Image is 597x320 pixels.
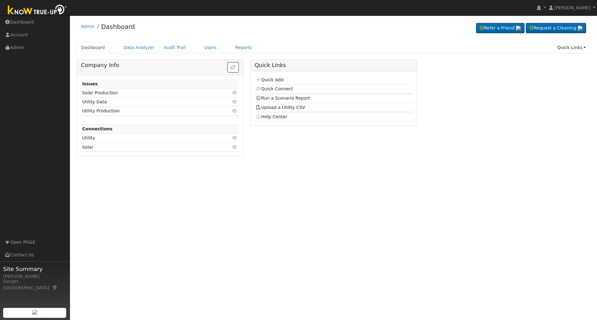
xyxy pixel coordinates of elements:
a: Map [52,285,58,290]
a: Quick Add [256,77,283,82]
strong: Issues [82,81,98,86]
td: Utility Data [81,97,213,106]
a: Dashboard [101,23,135,30]
img: retrieve [516,26,521,31]
td: Utility Production [81,106,213,115]
a: Run a Scenario Report [256,96,310,101]
span: [PERSON_NAME] [554,5,590,10]
div: [PERSON_NAME] [3,273,67,280]
a: Refer a Friend [476,23,525,34]
i: Click to view [232,145,238,149]
a: Data Analyzer [119,42,159,53]
a: Quick Connect [256,86,293,91]
img: retrieve [32,310,37,315]
img: Know True-Up [5,3,70,17]
td: Solar [81,143,213,152]
a: Dashboard [76,42,110,53]
div: Sanger, [GEOGRAPHIC_DATA] [3,278,67,291]
td: Utility [81,133,213,142]
strong: Connections [82,126,113,131]
i: Click to view [232,100,238,104]
a: Quick Links [553,42,590,53]
h5: Company Info [81,62,239,69]
img: retrieve [578,26,583,31]
a: Users [200,42,221,53]
h5: Quick Links [255,62,412,69]
a: Reports [231,42,257,53]
a: Admin [81,24,95,29]
a: Help Center [256,114,287,119]
td: Solar Production [81,88,213,97]
i: Click to view [232,91,238,95]
a: Request a Cleaning [526,23,586,34]
i: Click to view [232,136,238,140]
a: Audit Trail [159,42,190,53]
span: Site Summary [3,265,67,273]
i: Click to view [232,109,238,113]
a: Upload a Utility CSV [256,105,305,110]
